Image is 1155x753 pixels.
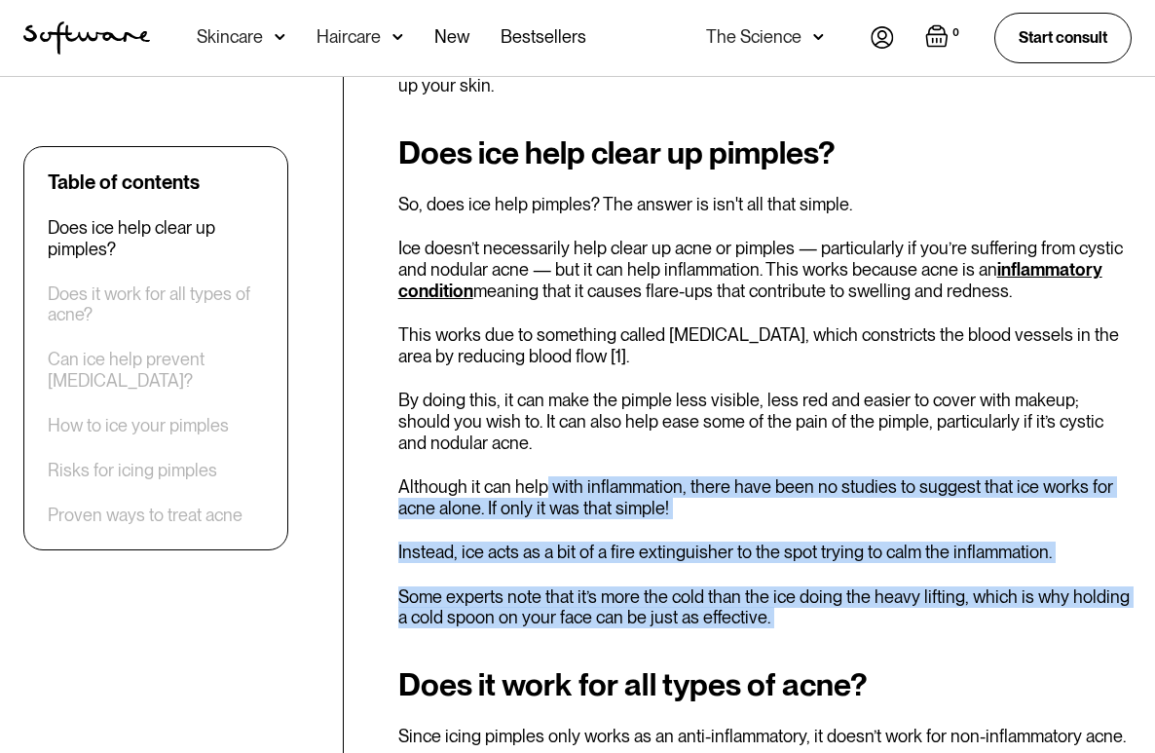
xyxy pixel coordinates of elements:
[398,324,1132,366] p: This works due to something called [MEDICAL_DATA], which constricts the blood vessels in the area...
[392,27,403,47] img: arrow down
[398,390,1132,453] p: By doing this, it can make the pimple less visible, less red and easier to cover with makeup; sho...
[48,170,200,194] div: Table of contents
[48,217,264,259] a: Does ice help clear up pimples?
[317,27,381,47] div: Haircare
[813,27,824,47] img: arrow down
[398,542,1132,563] p: Instead, ice acts as a bit of a fire extinguisher to the spot trying to calm the inflammation.
[398,194,1132,215] p: So, does ice help pimples? The answer is isn't all that simple.
[706,27,801,47] div: The Science
[949,24,963,42] div: 0
[48,283,264,325] a: Does it work for all types of acne?
[398,238,1132,301] p: Ice doesn’t necessarily help clear up acne or pimples — particularly if you’re suffering from cys...
[398,726,1132,747] p: Since icing pimples only works as an anti-inflammatory, it doesn’t work for non-inflammatory acne.
[48,460,217,481] a: Risks for icing pimples
[398,259,1102,301] a: inflammatory condition
[398,586,1132,628] p: Some experts note that it’s more the cold than the ice doing the heavy lifting, which is why hold...
[398,667,1132,702] h2: Does it work for all types of acne?
[398,476,1132,518] p: Although it can help with inflammation, there have been no studies to suggest that ice works for ...
[23,21,150,55] a: home
[275,27,285,47] img: arrow down
[398,135,1132,170] h2: Does ice help clear up pimples?
[23,21,150,55] img: Software Logo
[48,349,264,391] a: Can ice help prevent [MEDICAL_DATA]?
[994,13,1132,62] a: Start consult
[925,24,963,52] a: Open empty cart
[48,505,242,526] a: Proven ways to treat acne
[197,27,263,47] div: Skincare
[48,415,229,436] a: How to ice your pimples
